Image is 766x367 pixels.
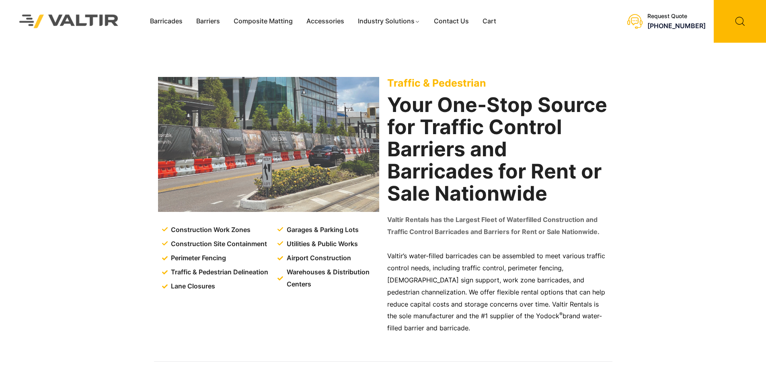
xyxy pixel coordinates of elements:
span: Lane Closures [169,280,215,292]
span: Garages & Parking Lots [285,224,359,236]
span: Warehouses & Distribution Centers [285,266,381,290]
p: Traffic & Pedestrian [387,77,608,89]
sup: ® [559,311,563,317]
span: Perimeter Fencing [169,252,226,264]
a: Cart [476,15,503,27]
div: Request Quote [647,13,706,20]
span: Traffic & Pedestrian Delineation [169,266,268,278]
a: Accessories [300,15,351,27]
img: Valtir Rentals [9,4,129,38]
span: Airport Construction [285,252,351,264]
a: Contact Us [427,15,476,27]
a: Industry Solutions [351,15,427,27]
a: Composite Matting [227,15,300,27]
span: Utilities & Public Works [285,238,358,250]
span: Construction Work Zones [169,224,251,236]
p: Valtir Rentals has the Largest Fleet of Waterfilled Construction and Traffic Control Barricades a... [387,214,608,238]
a: Barricades [143,15,189,27]
h2: Your One-Stop Source for Traffic Control Barriers and Barricades for Rent or Sale Nationwide [387,94,608,205]
span: Construction Site Containment [169,238,267,250]
a: Barriers [189,15,227,27]
a: [PHONE_NUMBER] [647,22,706,30]
p: Valtir’s water-filled barricades can be assembled to meet various traffic control needs, includin... [387,250,608,334]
